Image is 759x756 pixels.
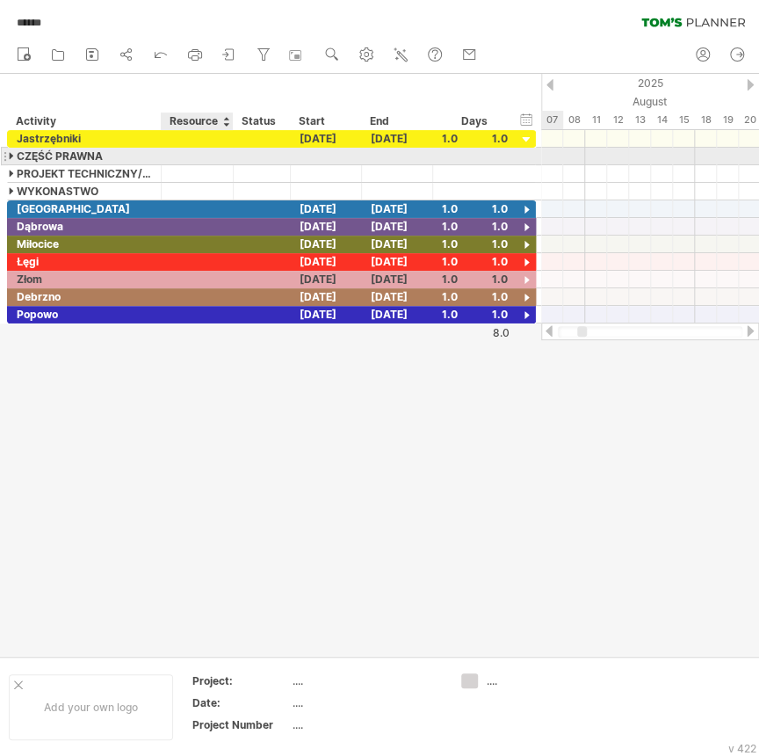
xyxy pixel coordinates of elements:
[17,236,152,252] div: Miłocice
[585,111,607,129] div: Monday, 11 August 2025
[442,236,508,252] div: 1.0
[17,271,152,287] div: Złom
[291,218,362,235] div: [DATE]
[293,717,440,732] div: ....
[291,200,362,217] div: [DATE]
[299,113,351,130] div: Start
[434,326,510,339] div: 8.0
[432,113,516,130] div: Days
[370,113,423,130] div: End
[673,111,695,129] div: Friday, 15 August 2025
[728,742,756,755] div: v 422
[192,695,289,710] div: Date:
[563,111,585,129] div: Friday, 8 August 2025
[607,111,629,129] div: Tuesday, 12 August 2025
[362,288,433,305] div: [DATE]
[17,200,152,217] div: [GEOGRAPHIC_DATA]
[9,674,173,740] div: Add your own logo
[192,717,289,732] div: Project Number
[291,236,362,252] div: [DATE]
[362,130,433,147] div: [DATE]
[695,111,717,129] div: Monday, 18 August 2025
[17,306,152,323] div: Popowo
[16,113,151,130] div: Activity
[487,673,582,688] div: ....
[192,673,289,688] div: Project:
[293,673,440,688] div: ....
[442,130,508,147] div: 1.0
[541,111,563,129] div: Thursday, 7 August 2025
[17,165,152,182] div: PROJEKT TECHNICZNY/ DOKUMENTACJA UPROSZCZONA
[442,288,508,305] div: 1.0
[291,306,362,323] div: [DATE]
[717,111,739,129] div: Tuesday, 19 August 2025
[293,695,440,710] div: ....
[17,148,152,164] div: CZĘŚĆ PRAWNA
[362,306,433,323] div: [DATE]
[442,253,508,270] div: 1.0
[291,288,362,305] div: [DATE]
[651,111,673,129] div: Thursday, 14 August 2025
[17,253,152,270] div: Łęgi
[362,200,433,217] div: [DATE]
[17,130,152,147] div: Jastrzębniki
[291,130,362,147] div: [DATE]
[291,271,362,287] div: [DATE]
[362,236,433,252] div: [DATE]
[242,113,280,130] div: Status
[17,288,152,305] div: Debrzno
[442,271,508,287] div: 1.0
[170,113,223,130] div: Resource
[362,218,433,235] div: [DATE]
[442,306,508,323] div: 1.0
[17,218,152,235] div: Dąbrowa
[442,218,508,235] div: 1.0
[629,111,651,129] div: Wednesday, 13 August 2025
[362,271,433,287] div: [DATE]
[17,183,152,200] div: WYKONASTWO
[291,253,362,270] div: [DATE]
[442,200,508,217] div: 1.0
[362,253,433,270] div: [DATE]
